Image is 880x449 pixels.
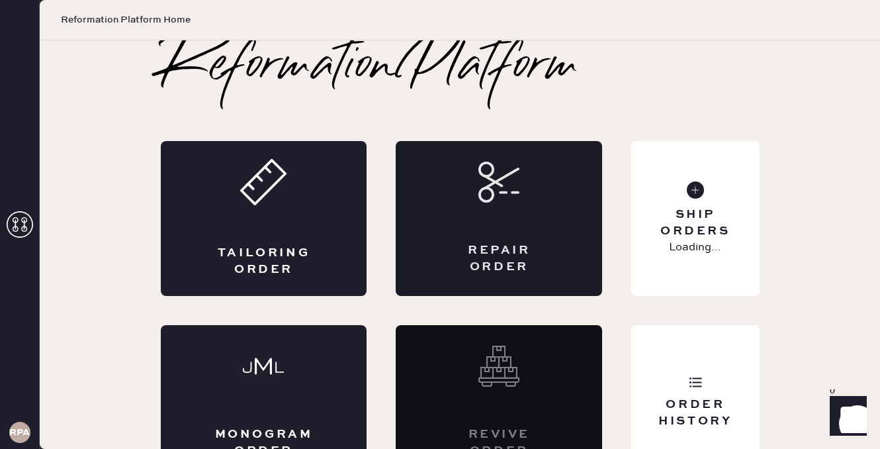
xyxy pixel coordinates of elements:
p: Loading... [669,240,721,256]
div: Repair Order [449,242,549,275]
h2: Reformation Platform [161,40,579,93]
h3: RPA [9,428,30,437]
span: Reformation Platform Home [61,13,191,26]
div: Order History [642,397,748,430]
div: Tailoring Order [214,245,314,278]
iframe: Front Chat [817,389,874,446]
div: Ship Orders [642,207,748,240]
